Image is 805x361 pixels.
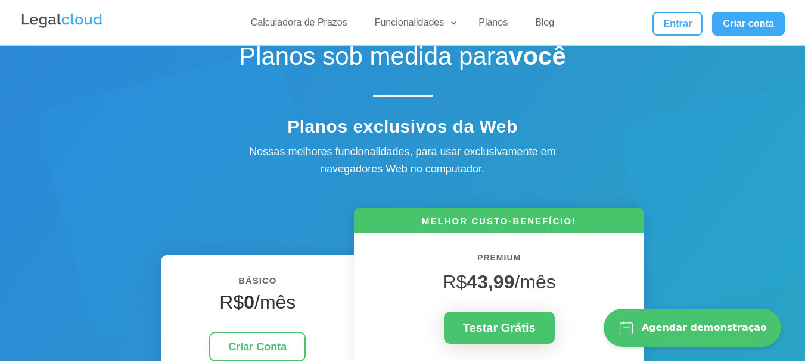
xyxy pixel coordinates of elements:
a: Funcionalidades [368,17,459,34]
a: Criar conta [712,12,785,36]
a: Testar Grátis [444,312,555,344]
a: Planos [471,17,515,34]
h6: MELHOR CUSTO-BENEFÍCIO! [354,215,644,233]
h4: R$ /mês [179,291,336,319]
h6: BÁSICO [179,273,336,294]
a: Entrar [652,12,703,36]
h6: PREMIUM [372,251,626,271]
h4: Planos exclusivos da Web [194,116,611,143]
h1: Planos sob medida para [194,42,611,77]
strong: 43,99 [467,271,514,293]
div: Nossas melhores funcionalidades, para usar exclusivamente em navegadores Web no computador. [224,143,582,178]
strong: você [509,42,566,70]
a: Logo da Legalcloud [20,21,104,32]
img: Legalcloud Logo [20,12,104,30]
span: R$ /mês [442,271,555,293]
a: Calculadora de Prazos [244,17,355,34]
a: Blog [528,17,561,34]
strong: 0 [244,291,254,313]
